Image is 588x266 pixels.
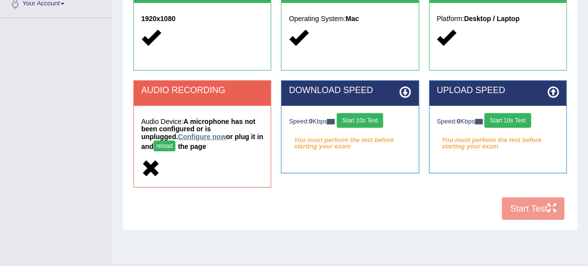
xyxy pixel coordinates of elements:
[437,15,559,23] h5: Platform:
[153,141,175,151] button: reload
[437,133,559,147] em: You must perform the test before starting your exam
[289,113,411,130] div: Speed: Kbps
[141,118,263,150] strong: A microphone has not been configured or is unplugged. or plug it in and the page
[464,15,520,23] strong: Desktop / Laptop
[327,119,335,124] img: ajax-loader-fb-connection.gif
[178,133,226,141] a: Configure now
[141,118,263,154] h5: Audio Device:
[337,113,383,128] button: Start 10s Test
[289,133,411,147] em: You must perform the test before starting your exam
[289,15,411,23] h5: Operating System:
[437,86,559,96] h2: UPLOAD SPEED
[475,119,483,124] img: ajax-loader-fb-connection.gif
[309,118,313,125] strong: 0
[141,15,175,23] strong: 1920x1080
[346,15,359,23] strong: Mac
[141,86,263,96] h2: AUDIO RECORDING
[437,113,559,130] div: Speed: Kbps
[289,86,411,96] h2: DOWNLOAD SPEED
[484,113,531,128] button: Start 10s Test
[457,118,460,125] strong: 0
